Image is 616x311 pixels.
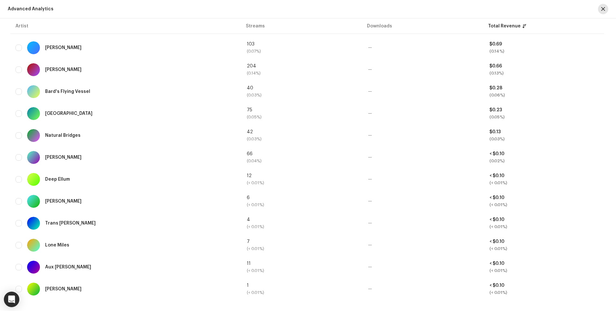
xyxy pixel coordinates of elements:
[247,181,358,185] div: (< 0.01%)
[247,42,358,46] div: 103
[247,246,358,251] div: (< 0.01%)
[489,159,601,163] div: (0.02%)
[489,130,601,134] div: $0.13
[489,137,601,141] div: (0.03%)
[489,203,601,207] div: (< 0.01%)
[247,261,358,266] div: 11
[489,283,601,288] div: < $0.10
[247,283,358,288] div: 1
[368,111,479,116] div: —
[489,217,601,222] div: < $0.10
[247,290,358,295] div: (< 0.01%)
[247,239,358,244] div: 7
[368,133,479,138] div: —
[247,86,358,90] div: 40
[247,71,358,75] div: (0.14%)
[247,108,358,112] div: 75
[4,292,19,307] div: Open Intercom Messenger
[489,196,601,200] div: < $0.10
[247,196,358,200] div: 6
[247,130,358,134] div: 42
[247,64,358,68] div: 204
[489,115,601,119] div: (0.05%)
[247,225,358,229] div: (< 0.01%)
[368,45,479,50] div: —
[368,67,479,72] div: —
[489,86,601,90] div: $0.28
[368,177,479,182] div: —
[247,217,358,222] div: 4
[247,137,358,141] div: (0.03%)
[247,203,358,207] div: (< 0.01%)
[489,268,601,273] div: (< 0.01%)
[489,108,601,112] div: $0.23
[368,221,479,226] div: —
[489,181,601,185] div: (< 0.01%)
[247,115,358,119] div: (0.05%)
[489,93,601,97] div: (0.06%)
[368,287,479,291] div: —
[489,174,601,178] div: < $0.10
[489,239,601,244] div: < $0.10
[368,199,479,204] div: —
[489,42,601,46] div: $0.69
[368,265,479,269] div: —
[489,246,601,251] div: (< 0.01%)
[247,159,358,163] div: (0.04%)
[489,290,601,295] div: (< 0.01%)
[247,152,358,156] div: 66
[489,225,601,229] div: (< 0.01%)
[368,89,479,94] div: —
[247,174,358,178] div: 12
[247,49,358,54] div: (0.07%)
[489,71,601,75] div: (0.13%)
[489,64,601,68] div: $0.66
[489,261,601,266] div: < $0.10
[368,243,479,247] div: —
[247,268,358,273] div: (< 0.01%)
[489,49,601,54] div: (0.14%)
[368,155,479,160] div: —
[489,152,601,156] div: < $0.10
[247,93,358,97] div: (0.03%)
